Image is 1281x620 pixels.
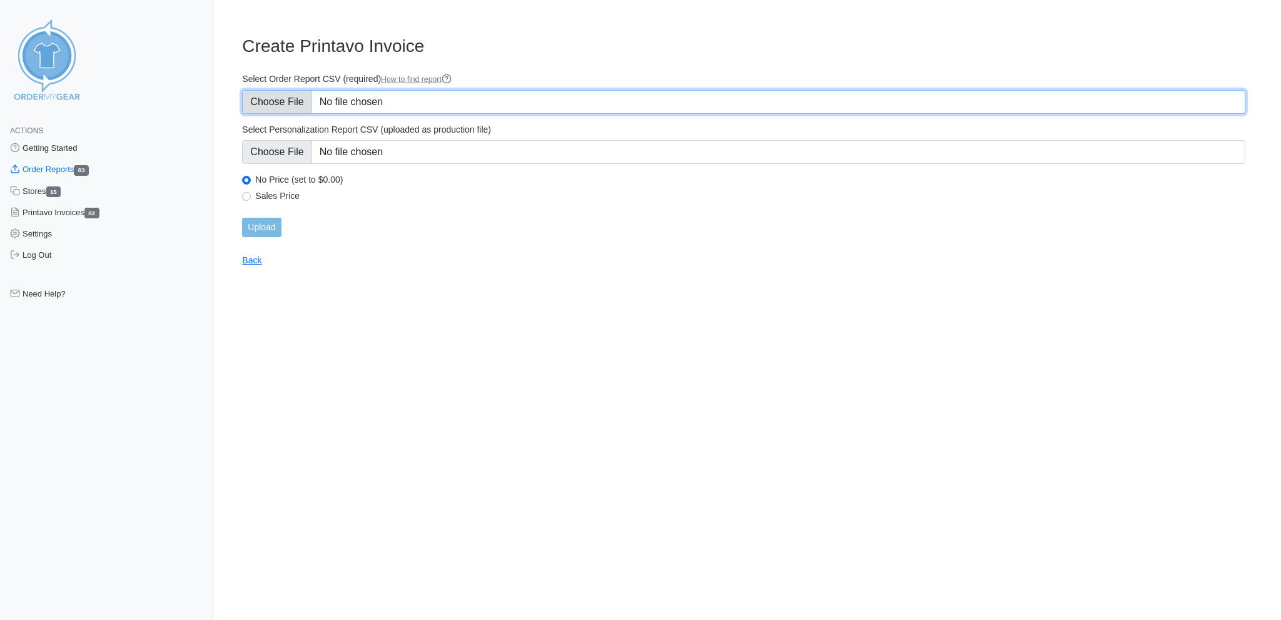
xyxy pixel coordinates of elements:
label: Select Personalization Report CSV (uploaded as production file) [242,124,1245,135]
span: Actions [10,126,43,135]
label: Select Order Report CSV (required) [242,73,1245,85]
label: Sales Price [255,190,1245,201]
label: No Price (set to $0.00) [255,174,1245,185]
span: 15 [46,186,61,197]
span: 82 [84,208,99,218]
a: Back [242,255,261,265]
input: Upload [242,218,281,237]
h3: Create Printavo Invoice [242,36,1245,57]
span: 83 [74,165,89,176]
a: How to find report [381,75,452,84]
